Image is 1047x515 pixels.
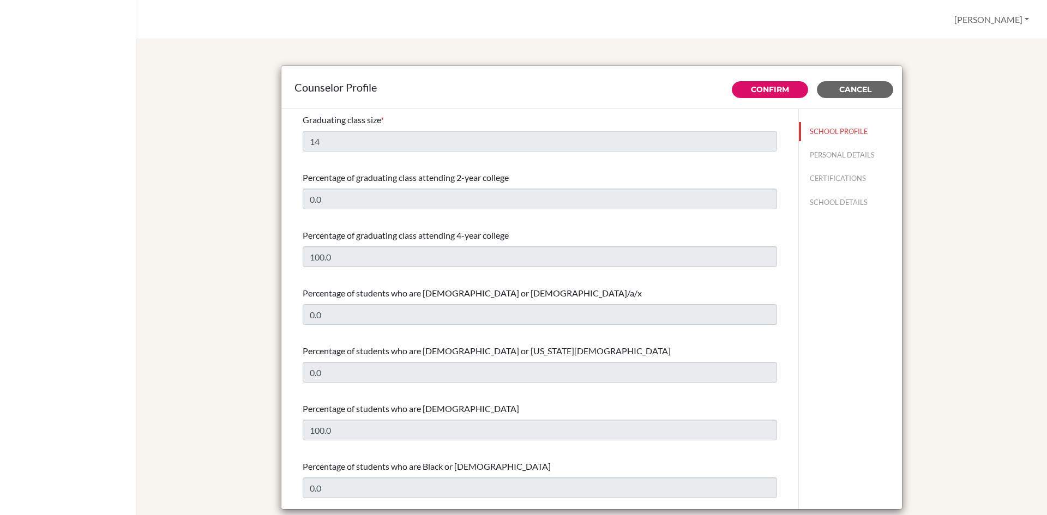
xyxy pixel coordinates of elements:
span: Percentage of graduating class attending 2-year college [303,172,509,183]
button: PERSONAL DETAILS [799,146,902,165]
span: Percentage of students who are [DEMOGRAPHIC_DATA] [303,403,519,414]
button: SCHOOL PROFILE [799,122,902,141]
span: Percentage of students who are Black or [DEMOGRAPHIC_DATA] [303,461,551,471]
button: [PERSON_NAME] [949,9,1034,30]
span: Percentage of graduating class attending 4-year college [303,230,509,240]
div: Counselor Profile [294,79,889,95]
button: SCHOOL DETAILS [799,193,902,212]
span: Percentage of students who are [DEMOGRAPHIC_DATA] or [US_STATE][DEMOGRAPHIC_DATA] [303,346,671,356]
button: CERTIFICATIONS [799,169,902,188]
span: Graduating class size [303,114,381,125]
span: Percentage of students who are [DEMOGRAPHIC_DATA] or [DEMOGRAPHIC_DATA]/a/x [303,288,642,298]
